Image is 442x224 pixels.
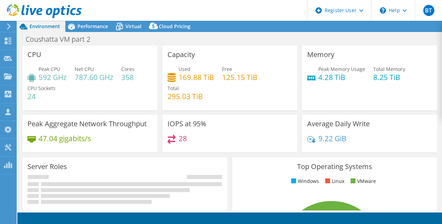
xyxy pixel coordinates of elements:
span: Total [167,85,179,91]
h4: 9.22 GiB [318,135,346,142]
span: Environment [30,23,60,30]
h4: 4.28 TiB [318,73,365,81]
h4: 28 [179,135,187,142]
span: Cores [121,66,134,72]
li: VMware [349,177,376,185]
h4: 295.03 TiB [167,93,203,100]
h1: Coushatta VM part 2 [23,35,101,43]
span: Peak CPU [39,66,60,72]
h3: Average Daily Write [307,120,370,128]
span: Free [222,66,232,72]
span: Used [179,66,190,72]
h3: CPU [27,51,41,58]
h4: 125.15 TiB [222,73,257,81]
span: BT [423,5,434,16]
li: Windows [289,177,319,185]
span: Virtual [125,23,141,30]
h4: 358 [121,73,134,81]
span: Peak Memory Usage [318,66,365,72]
h4: 24 [27,93,56,100]
svg: \n [380,7,386,14]
h3: Peak Aggregate Network Throughput [27,120,147,128]
li: Linux [324,177,344,185]
h4: 169.88 TiB [179,73,214,81]
h3: Server Roles [27,163,67,170]
h3: Capacity [167,51,195,58]
h3: Top Operating Systems [237,163,432,170]
span: Total Memory [373,66,405,72]
span: CPU Sockets [27,85,56,91]
h3: Memory [307,51,334,58]
span: Performance [77,23,108,30]
h4: 787.60 GHz [75,73,113,81]
h3: IOPS at 95% [167,120,206,128]
h4: 592 GHz [39,73,67,81]
span: Net CPU [75,66,94,72]
h4: 8.25 TiB [373,73,405,81]
h4: 47.04 gigabits/s [39,135,91,142]
span: Cloud Pricing [159,23,190,30]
